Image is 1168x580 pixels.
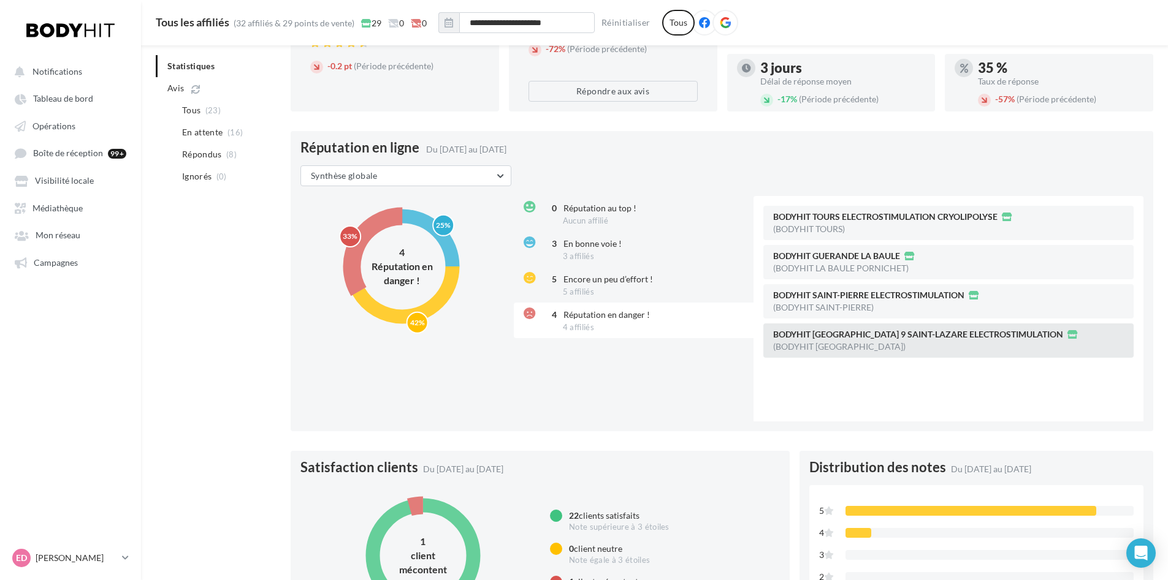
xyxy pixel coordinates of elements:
[563,309,650,320] span: Réputation en danger !
[819,505,836,517] div: 5
[182,104,200,116] span: Tous
[563,203,636,213] span: Réputation au top !
[773,291,964,299] span: BODYHIT SAINT-PIERRE ELECTROSTIMULATION
[311,170,378,181] span: Synthèse globale
[300,165,511,186] button: Synthèse globale
[34,257,78,268] span: Campagnes
[569,543,650,555] div: client neutre
[773,225,845,233] div: (BODYHIT TOURS)
[327,61,352,71] span: 0.2 pt
[436,220,451,230] text: 25%
[773,252,900,260] span: BODYHIT GUERANDE LA BAULE
[597,15,655,30] button: Réinitialiser
[388,17,404,29] span: 0
[234,17,354,29] div: (32 affiliés & 29 points de vente)
[205,105,221,115] span: (23)
[365,259,439,287] div: Réputation en danger !
[563,287,594,296] span: 5 affiliés
[978,77,1143,86] div: Taux de réponse
[426,144,506,154] span: Du [DATE] au [DATE]
[567,43,647,54] span: (Période précédente)
[773,342,906,351] div: (BODYHIT [GEOGRAPHIC_DATA])
[760,61,926,75] div: 3 jours
[773,303,874,312] div: (BODYHIT SAINT-PIERRE)
[7,224,134,246] a: Mon réseau
[327,61,330,71] span: -
[216,171,227,181] span: (0)
[1017,94,1096,104] span: (Période précédente)
[182,148,222,160] span: Répondus
[343,232,357,241] text: 33%
[167,82,184,94] span: Avis
[7,115,134,137] a: Opérations
[542,273,557,285] div: 5
[7,197,134,219] a: Médiathèque
[36,552,117,564] p: [PERSON_NAME]
[7,169,134,191] a: Visibilité locale
[226,149,237,159] span: (8)
[300,461,418,474] span: Satisfaction clients
[386,535,460,549] div: 1
[7,87,134,109] a: Tableau de bord
[423,463,503,475] span: Du [DATE] au [DATE]
[809,461,946,474] span: Distribution des notes
[773,264,909,273] div: (BODYHIT LA BAULE PORNICHET)
[300,141,419,154] span: Réputation en ligne
[36,230,80,241] span: Mon réseau
[563,251,594,261] span: 3 affiliés
[569,543,574,554] span: 0
[227,127,243,137] span: (16)
[799,94,879,104] span: (Période précédente)
[546,43,549,54] span: -
[32,121,75,131] span: Opérations
[542,202,557,214] div: 0
[662,10,695,36] div: Tous
[563,322,594,332] span: 4 affiliés
[1126,538,1156,568] div: Open Intercom Messenger
[546,43,565,54] span: 72%
[760,77,926,86] div: Délai de réponse moyen
[182,170,212,183] span: Ignorés
[773,213,998,221] span: BODYHIT TOURS ELECTROSTIMULATION CRYOLIPOLYSE
[32,66,82,77] span: Notifications
[354,61,433,71] span: (Période précédente)
[365,246,439,260] div: 4
[569,510,579,521] span: 22
[978,61,1143,75] div: 35 %
[411,17,427,29] span: 0
[951,463,1031,475] span: Du [DATE] au [DATE]
[563,238,622,249] span: En bonne voie !
[777,94,781,104] span: -
[156,17,229,28] div: Tous les affiliés
[10,546,131,570] a: ED [PERSON_NAME]
[33,94,93,104] span: Tableau de bord
[569,510,670,522] div: clients satisfaits
[35,176,94,186] span: Visibilité locale
[569,522,670,533] div: Note supérieure à 3 étoiles
[542,309,557,321] div: 4
[777,94,797,104] span: 17%
[569,555,650,566] div: Note égale à 3 étoiles
[32,203,83,213] span: Médiathèque
[33,148,103,159] span: Boîte de réception
[182,126,223,138] span: En attente
[7,141,134,164] a: Boîte de réception 99+
[108,149,126,159] div: 99+
[563,216,608,225] span: Aucun affilié
[16,552,27,564] span: ED
[995,94,1015,104] span: 57%
[410,318,424,327] text: 42%
[819,549,836,561] div: 3
[542,238,557,250] div: 3
[7,251,134,273] a: Campagnes
[995,94,998,104] span: -
[529,81,698,102] button: Répondre aux avis
[563,274,653,284] span: Encore un peu d’effort !
[773,330,1063,339] span: BODYHIT [GEOGRAPHIC_DATA] 9 SAINT-LAZARE ELECTROSTIMULATION
[7,60,129,82] button: Notifications
[361,17,381,29] span: 29
[819,527,836,539] div: 4
[386,548,460,576] div: client mécontent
